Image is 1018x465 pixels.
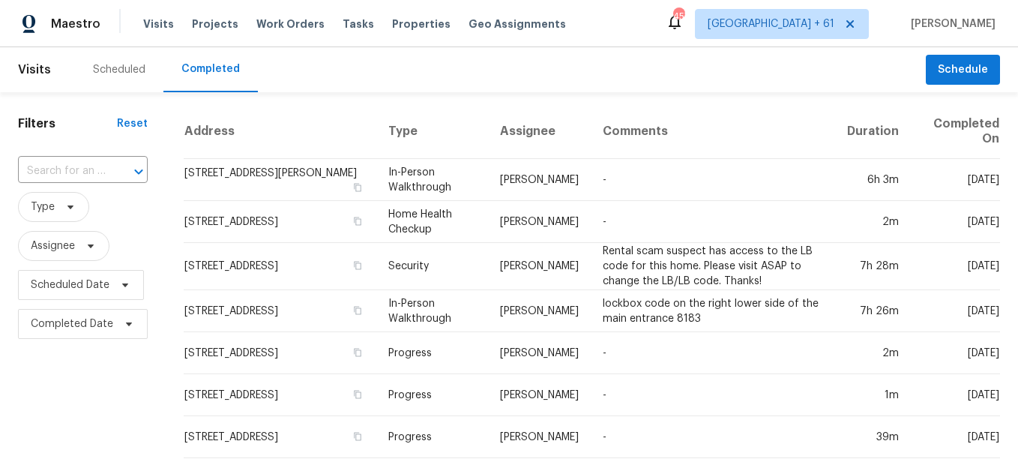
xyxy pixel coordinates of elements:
[591,374,836,416] td: -
[835,201,911,243] td: 2m
[351,214,364,228] button: Copy Address
[926,55,1000,85] button: Schedule
[591,201,836,243] td: -
[184,201,376,243] td: [STREET_ADDRESS]
[911,201,1000,243] td: [DATE]
[938,61,988,79] span: Schedule
[31,277,109,292] span: Scheduled Date
[376,201,488,243] td: Home Health Checkup
[376,243,488,290] td: Security
[591,243,836,290] td: Rental scam suspect has access to the LB code for this home. Please visit ASAP to change the LB/L...
[911,374,1000,416] td: [DATE]
[488,374,591,416] td: [PERSON_NAME]
[184,104,376,159] th: Address
[351,346,364,359] button: Copy Address
[911,332,1000,374] td: [DATE]
[51,16,100,31] span: Maestro
[351,304,364,317] button: Copy Address
[392,16,451,31] span: Properties
[911,290,1000,332] td: [DATE]
[488,243,591,290] td: [PERSON_NAME]
[351,430,364,443] button: Copy Address
[184,159,376,201] td: [STREET_ADDRESS][PERSON_NAME]
[18,116,117,131] h1: Filters
[18,53,51,86] span: Visits
[488,201,591,243] td: [PERSON_NAME]
[911,104,1000,159] th: Completed On
[184,332,376,374] td: [STREET_ADDRESS]
[911,159,1000,201] td: [DATE]
[835,374,911,416] td: 1m
[117,116,148,131] div: Reset
[835,416,911,458] td: 39m
[256,16,325,31] span: Work Orders
[376,332,488,374] td: Progress
[835,332,911,374] td: 2m
[469,16,566,31] span: Geo Assignments
[835,104,911,159] th: Duration
[708,16,834,31] span: [GEOGRAPHIC_DATA] + 61
[31,238,75,253] span: Assignee
[488,104,591,159] th: Assignee
[184,243,376,290] td: [STREET_ADDRESS]
[591,416,836,458] td: -
[351,388,364,401] button: Copy Address
[591,159,836,201] td: -
[184,374,376,416] td: [STREET_ADDRESS]
[911,243,1000,290] td: [DATE]
[351,259,364,272] button: Copy Address
[488,159,591,201] td: [PERSON_NAME]
[376,374,488,416] td: Progress
[591,104,836,159] th: Comments
[351,181,364,194] button: Copy Address
[835,243,911,290] td: 7h 28m
[376,104,488,159] th: Type
[376,290,488,332] td: In-Person Walkthrough
[143,16,174,31] span: Visits
[488,416,591,458] td: [PERSON_NAME]
[192,16,238,31] span: Projects
[184,290,376,332] td: [STREET_ADDRESS]
[591,332,836,374] td: -
[31,199,55,214] span: Type
[673,9,684,24] div: 457
[911,416,1000,458] td: [DATE]
[128,161,149,182] button: Open
[835,290,911,332] td: 7h 26m
[591,290,836,332] td: lockbox code on the right lower side of the main entrance 8183
[488,332,591,374] td: [PERSON_NAME]
[905,16,996,31] span: [PERSON_NAME]
[376,159,488,201] td: In-Person Walkthrough
[184,416,376,458] td: [STREET_ADDRESS]
[835,159,911,201] td: 6h 3m
[93,62,145,77] div: Scheduled
[18,160,106,183] input: Search for an address...
[488,290,591,332] td: [PERSON_NAME]
[343,19,374,29] span: Tasks
[376,416,488,458] td: Progress
[181,61,240,76] div: Completed
[31,316,113,331] span: Completed Date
